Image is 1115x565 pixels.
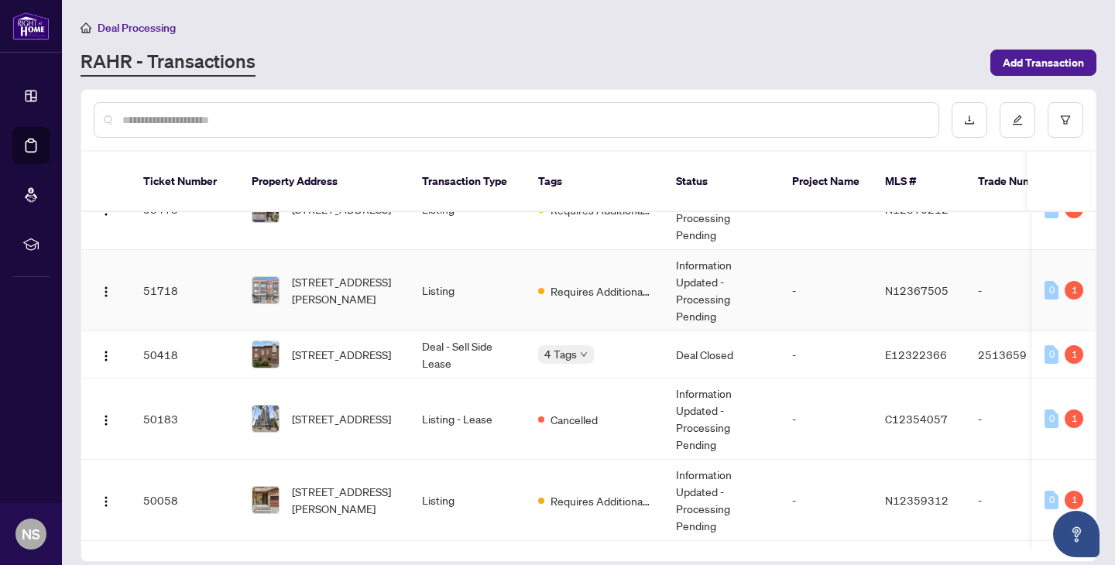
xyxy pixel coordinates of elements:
[873,152,966,212] th: MLS #
[551,282,651,300] span: Requires Additional Docs
[1000,102,1035,138] button: edit
[1048,102,1083,138] button: filter
[131,378,239,460] td: 50183
[780,152,873,212] th: Project Name
[966,460,1074,541] td: -
[131,250,239,331] td: 51718
[964,115,975,125] span: download
[664,331,780,378] td: Deal Closed
[885,493,949,507] span: N12359312
[292,346,391,363] span: [STREET_ADDRESS]
[780,331,873,378] td: -
[885,412,948,426] span: C12354057
[580,351,588,358] span: down
[664,250,780,331] td: Information Updated - Processing Pending
[100,350,112,362] img: Logo
[410,152,526,212] th: Transaction Type
[252,487,279,513] img: thumbnail-img
[252,277,279,303] img: thumbnail-img
[1065,345,1083,364] div: 1
[885,283,949,297] span: N12367505
[1045,345,1058,364] div: 0
[410,331,526,378] td: Deal - Sell Side Lease
[1060,115,1071,125] span: filter
[100,414,112,426] img: Logo
[94,278,118,303] button: Logo
[1045,281,1058,300] div: 0
[551,411,598,428] span: Cancelled
[131,152,239,212] th: Ticket Number
[1053,511,1100,557] button: Open asap
[952,102,987,138] button: download
[292,273,397,307] span: [STREET_ADDRESS][PERSON_NAME]
[885,348,947,361] span: E12322366
[81,22,91,33] span: home
[1065,281,1083,300] div: 1
[100,495,112,508] img: Logo
[94,488,118,512] button: Logo
[131,331,239,378] td: 50418
[81,49,256,77] a: RAHR - Transactions
[410,378,526,460] td: Listing - Lease
[292,483,397,517] span: [STREET_ADDRESS][PERSON_NAME]
[131,460,239,541] td: 50058
[1012,115,1023,125] span: edit
[94,342,118,367] button: Logo
[664,460,780,541] td: Information Updated - Processing Pending
[1065,409,1083,428] div: 1
[1045,491,1058,509] div: 0
[780,378,873,460] td: -
[526,152,664,212] th: Tags
[544,345,577,363] span: 4 Tags
[252,406,279,432] img: thumbnail-img
[12,12,50,40] img: logo
[22,523,40,545] span: NS
[1065,491,1083,509] div: 1
[780,250,873,331] td: -
[94,406,118,431] button: Logo
[292,410,391,427] span: [STREET_ADDRESS]
[1045,409,1058,428] div: 0
[100,286,112,298] img: Logo
[410,250,526,331] td: Listing
[664,378,780,460] td: Information Updated - Processing Pending
[966,152,1074,212] th: Trade Number
[966,378,1074,460] td: -
[410,460,526,541] td: Listing
[780,460,873,541] td: -
[966,331,1074,378] td: 2513659
[551,492,651,509] span: Requires Additional Docs
[252,341,279,368] img: thumbnail-img
[664,152,780,212] th: Status
[239,152,410,212] th: Property Address
[1003,50,1084,75] span: Add Transaction
[98,21,176,35] span: Deal Processing
[966,250,1074,331] td: -
[990,50,1096,76] button: Add Transaction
